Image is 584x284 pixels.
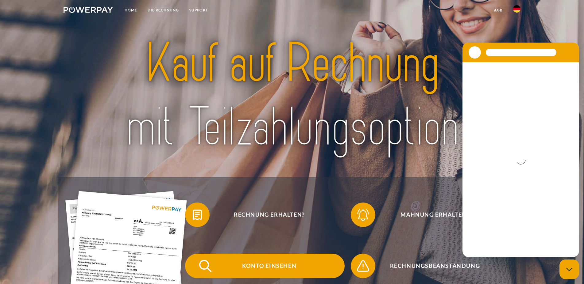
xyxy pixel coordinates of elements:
button: Mahnung erhalten? [351,203,510,227]
span: Rechnung erhalten? [194,203,344,227]
img: qb_bill.svg [190,207,205,222]
iframe: Messaging-Fenster [462,43,579,257]
a: SUPPORT [184,5,213,16]
button: Konto einsehen [185,254,345,278]
img: qb_bell.svg [355,207,371,222]
img: qb_warning.svg [355,258,371,274]
img: title-powerpay_de.svg [86,28,498,162]
img: qb_search.svg [198,258,213,274]
img: de [513,5,520,13]
span: Mahnung erhalten? [360,203,510,227]
iframe: Schaltfläche zum Öffnen des Messaging-Fensters [559,259,579,279]
a: agb [489,5,508,16]
a: DIE RECHNUNG [142,5,184,16]
button: Rechnungsbeanstandung [351,254,510,278]
img: logo-powerpay-white.svg [64,7,113,13]
span: Rechnungsbeanstandung [360,254,510,278]
button: Rechnung erhalten? [185,203,345,227]
span: Konto einsehen [194,254,344,278]
a: Home [119,5,142,16]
